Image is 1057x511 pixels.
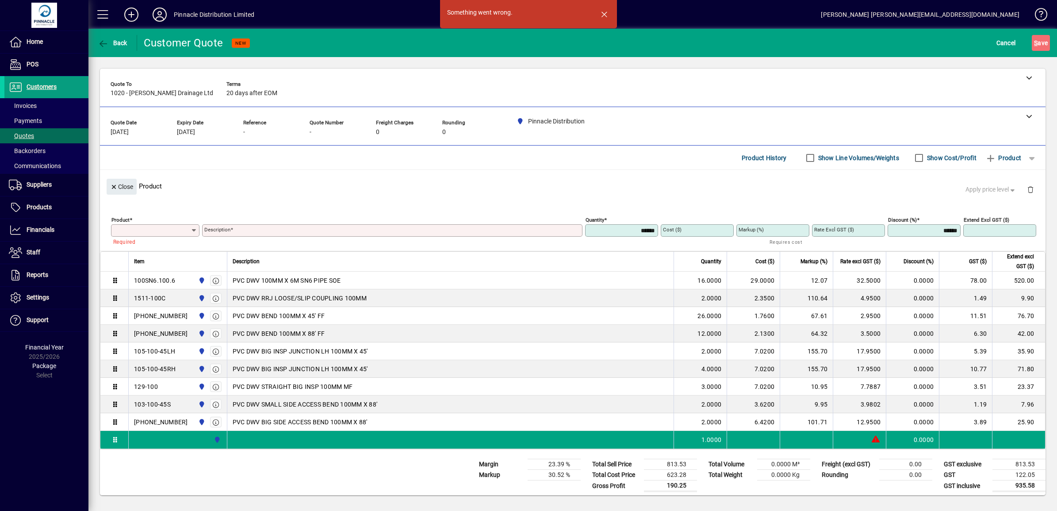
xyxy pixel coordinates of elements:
[814,227,854,233] mat-label: Rate excl GST ($)
[800,257,827,266] span: Markup (%)
[886,272,939,289] td: 0.0000
[701,365,722,373] span: 4.0000
[146,7,174,23] button: Profile
[727,396,780,413] td: 3.6200
[939,307,992,325] td: 11.51
[939,378,992,396] td: 3.51
[144,36,223,50] div: Customer Quote
[9,117,42,124] span: Payments
[4,31,88,53] a: Home
[965,185,1017,194] span: Apply price level
[886,307,939,325] td: 0.0000
[839,400,881,409] div: 3.9802
[27,249,40,256] span: Staff
[134,382,158,391] div: 129-100
[992,272,1045,289] td: 520.00
[780,378,833,396] td: 10.95
[233,294,367,303] span: PVC DWV RRJ LOOSE/SLIP COUPLING 100MM
[886,413,939,431] td: 0.0000
[233,400,378,409] span: PVC DWV SMALL SIDE ACCESS BEND 100MM X 88'
[113,237,192,246] mat-error: Required
[939,480,992,492] td: GST inclusive
[780,360,833,378] td: 155.70
[528,459,581,470] td: 23.39 %
[839,347,881,356] div: 17.9500
[742,151,787,165] span: Product History
[233,329,325,338] span: PVC DWV BEND 100MM X 88' FF
[9,147,46,154] span: Backorders
[886,431,939,449] td: 0.0000
[1032,35,1050,51] button: Save
[243,129,245,136] span: -
[739,227,764,233] mat-label: Markup (%)
[992,325,1045,342] td: 42.00
[939,272,992,289] td: 78.00
[992,307,1045,325] td: 76.70
[196,400,206,409] span: Pinnacle Distribution
[9,162,61,169] span: Communications
[839,276,881,285] div: 32.5000
[442,129,446,136] span: 0
[888,217,917,223] mat-label: Discount (%)
[727,289,780,307] td: 2.3500
[134,418,188,426] div: [PHONE_NUMBER]
[727,325,780,342] td: 2.1300
[196,311,206,321] span: Pinnacle Distribution
[235,40,246,46] span: NEW
[1020,185,1041,193] app-page-header-button: Delete
[588,470,644,480] td: Total Cost Price
[998,252,1034,271] span: Extend excl GST ($)
[816,154,899,162] label: Show Line Volumes/Weights
[98,39,127,46] span: Back
[104,182,139,190] app-page-header-button: Close
[4,196,88,219] a: Products
[4,128,88,143] a: Quotes
[879,470,932,480] td: 0.00
[727,342,780,360] td: 7.0200
[196,329,206,338] span: Pinnacle Distribution
[701,347,722,356] span: 2.0000
[134,276,175,285] div: 100SN6.100.6
[117,7,146,23] button: Add
[757,459,810,470] td: 0.0000 M³
[701,294,722,303] span: 2.0000
[727,378,780,396] td: 7.0200
[9,132,34,139] span: Quotes
[939,396,992,413] td: 1.19
[1034,36,1048,50] span: ave
[780,342,833,360] td: 155.70
[992,342,1045,360] td: 35.90
[839,418,881,426] div: 12.9500
[697,329,721,338] span: 12.0000
[939,413,992,431] td: 3.89
[111,129,129,136] span: [DATE]
[780,413,833,431] td: 101.71
[4,143,88,158] a: Backorders
[839,382,881,391] div: 7.7887
[211,435,222,445] span: Pinnacle Distribution
[528,470,581,480] td: 30.52 %
[780,325,833,342] td: 64.32
[4,54,88,76] a: POS
[780,289,833,307] td: 110.64
[992,470,1046,480] td: 122.05
[196,293,206,303] span: Pinnacle Distribution
[376,129,379,136] span: 0
[196,364,206,374] span: Pinnacle Distribution
[992,360,1045,378] td: 71.80
[886,378,939,396] td: 0.0000
[727,360,780,378] td: 7.0200
[701,257,721,266] span: Quantity
[4,113,88,128] a: Payments
[111,90,213,97] span: 1020 - [PERSON_NAME] Drainage Ltd
[310,129,311,136] span: -
[780,272,833,289] td: 12.07
[4,98,88,113] a: Invoices
[992,378,1045,396] td: 23.37
[27,271,48,278] span: Reports
[196,417,206,427] span: Pinnacle Distribution
[4,158,88,173] a: Communications
[233,418,368,426] span: PVC DWV BIG SIDE ACCESS BEND 100MM X 88'
[196,276,206,285] span: Pinnacle Distribution
[196,346,206,356] span: Pinnacle Distribution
